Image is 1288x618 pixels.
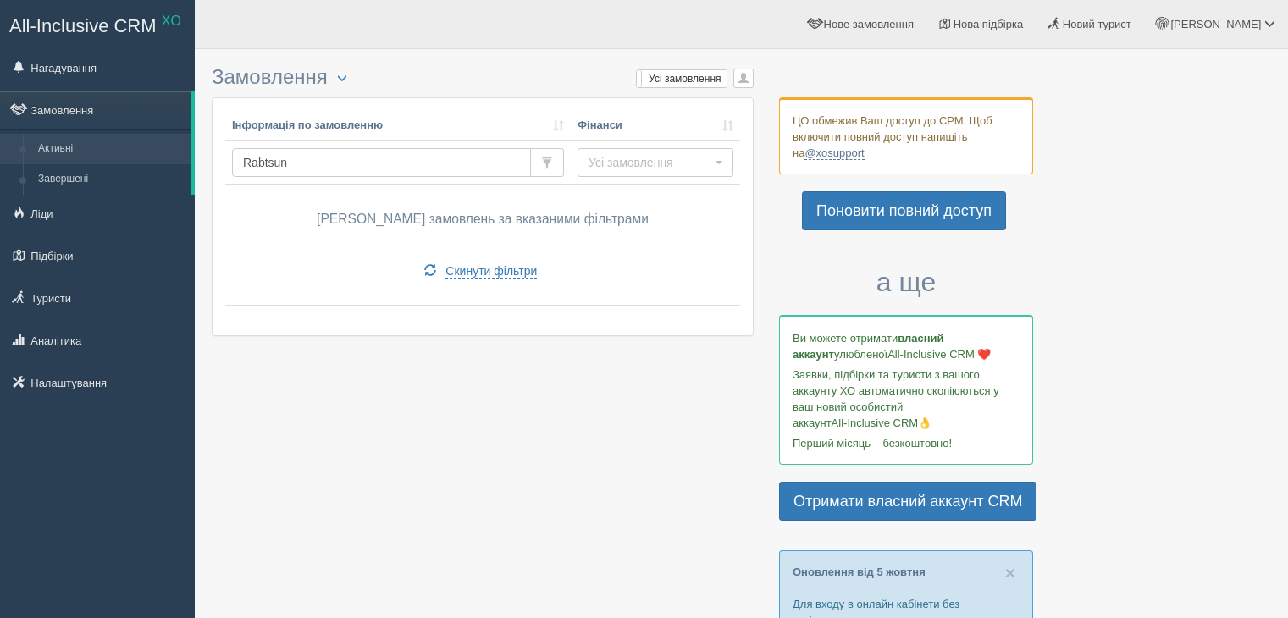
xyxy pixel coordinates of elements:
[954,18,1024,30] span: Нова підбірка
[793,330,1020,362] p: Ви можете отримати улюбленої
[162,14,181,28] sup: XO
[413,257,549,285] a: Скинути фільтри
[802,191,1006,230] a: Поновити повний доступ
[779,268,1033,297] h3: а ще
[578,118,733,134] a: Фінанси
[793,566,926,578] a: Оновлення від 5 жовтня
[9,15,157,36] span: All-Inclusive CRM
[1063,18,1131,30] span: Новий турист
[793,367,1020,431] p: Заявки, підбірки та туристи з вашого аккаунту ХО автоматично скопіюються у ваш новий особистий ак...
[212,66,754,89] h3: Замовлення
[30,134,191,164] a: Активні
[589,154,711,171] span: Усі замовлення
[793,332,944,361] b: власний аккаунт
[887,348,991,361] span: All-Inclusive CRM ❤️
[832,417,932,429] span: All-Inclusive CRM👌
[232,118,564,134] a: Інформація по замовленню
[1005,563,1015,582] span: ×
[30,164,191,195] a: Завершені
[1,1,194,47] a: All-Inclusive CRM XO
[824,18,914,30] span: Нове замовлення
[445,264,537,279] span: Скинути фільтри
[793,435,1020,451] p: Перший місяць – безкоштовно!
[578,148,733,177] button: Усі замовлення
[637,70,727,87] label: Усі замовлення
[804,146,864,160] a: @xosupport
[232,148,531,177] input: Пошук за номером замовлення, ПІБ або паспортом туриста
[779,482,1036,521] a: Отримати власний аккаунт CRM
[232,210,733,229] p: [PERSON_NAME] замовлень за вказаними фільтрами
[1170,18,1261,30] span: [PERSON_NAME]
[779,97,1033,174] div: ЦО обмежив Ваш доступ до СРМ. Щоб включити повний доступ напишіть на
[1005,564,1015,582] button: Close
